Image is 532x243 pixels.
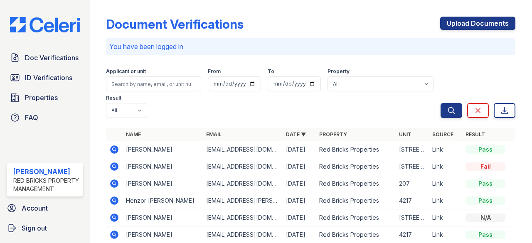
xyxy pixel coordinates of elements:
[465,131,485,137] a: Result
[7,109,83,126] a: FAQ
[396,158,429,175] td: [STREET_ADDRESS]
[7,89,83,106] a: Properties
[465,231,505,239] div: Pass
[22,203,48,213] span: Account
[206,131,222,137] a: Email
[396,192,429,209] td: 4217
[106,17,244,32] div: Document Verifications
[106,68,146,75] label: Applicant or unit
[283,158,316,175] td: [DATE]
[319,131,347,137] a: Property
[465,162,505,171] div: Fail
[286,131,306,137] a: Date ▼
[429,158,462,175] td: Link
[123,192,202,209] td: Henzor [PERSON_NAME]
[399,131,411,137] a: Unit
[283,141,316,158] td: [DATE]
[283,192,316,209] td: [DATE]
[123,158,202,175] td: [PERSON_NAME]
[465,179,505,188] div: Pass
[25,113,38,123] span: FAQ
[432,131,453,137] a: Source
[316,158,396,175] td: Red Bricks Properties
[316,141,396,158] td: Red Bricks Properties
[13,177,80,193] div: Red Bricks Property Management
[203,141,283,158] td: [EMAIL_ADDRESS][DOMAIN_NAME]
[123,141,202,158] td: [PERSON_NAME]
[123,175,202,192] td: [PERSON_NAME]
[7,69,83,86] a: ID Verifications
[203,209,283,226] td: [EMAIL_ADDRESS][DOMAIN_NAME]
[3,220,86,236] a: Sign out
[123,209,202,226] td: [PERSON_NAME]
[396,209,429,226] td: [STREET_ADDRESS]
[7,49,83,66] a: Doc Verifications
[283,209,316,226] td: [DATE]
[25,93,58,103] span: Properties
[13,167,80,177] div: [PERSON_NAME]
[316,192,396,209] td: Red Bricks Properties
[203,158,283,175] td: [EMAIL_ADDRESS][DOMAIN_NAME]
[25,73,72,83] span: ID Verifications
[465,196,505,205] div: Pass
[25,53,79,63] span: Doc Verifications
[316,175,396,192] td: Red Bricks Properties
[109,42,512,52] p: You have been logged in
[3,17,86,33] img: CE_Logo_Blue-a8612792a0a2168367f1c8372b55b34899dd931a85d93a1a3d3e32e68fde9ad4.png
[429,192,462,209] td: Link
[106,76,201,91] input: Search by name, email, or unit number
[429,175,462,192] td: Link
[203,175,283,192] td: [EMAIL_ADDRESS][DOMAIN_NAME]
[283,175,316,192] td: [DATE]
[429,209,462,226] td: Link
[440,17,515,30] a: Upload Documents
[106,95,121,101] label: Result
[268,68,274,75] label: To
[316,209,396,226] td: Red Bricks Properties
[203,192,283,209] td: [EMAIL_ADDRESS][PERSON_NAME][DOMAIN_NAME]
[396,141,429,158] td: [STREET_ADDRESS]
[465,214,505,222] div: N/A
[126,131,141,137] a: Name
[328,68,350,75] label: Property
[3,200,86,216] a: Account
[429,141,462,158] td: Link
[208,68,221,75] label: From
[22,223,47,233] span: Sign out
[396,175,429,192] td: 207
[465,145,505,154] div: Pass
